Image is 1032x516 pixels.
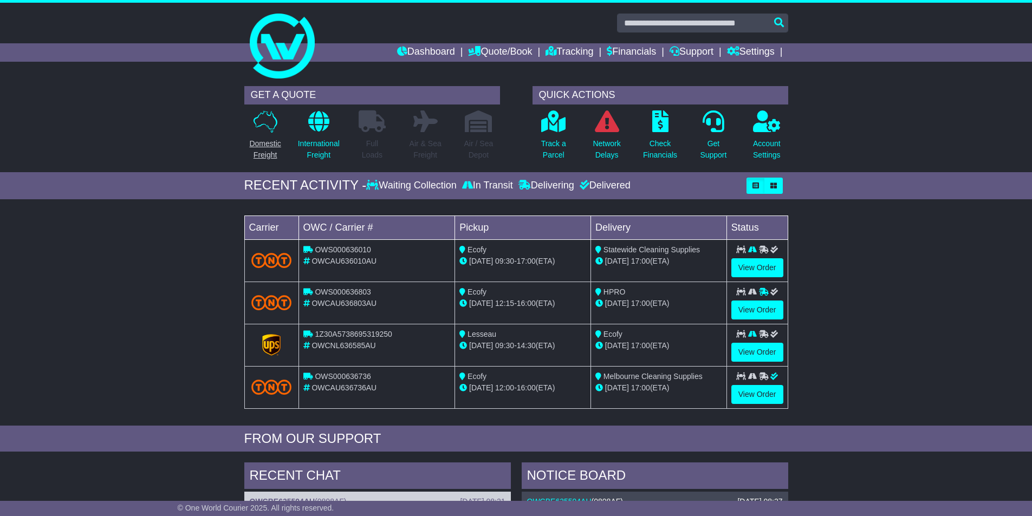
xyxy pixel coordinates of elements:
[670,43,713,62] a: Support
[727,43,775,62] a: Settings
[527,497,592,506] a: OWCBE635594AU
[631,299,650,308] span: 17:00
[517,383,536,392] span: 16:00
[590,215,726,239] td: Delivery
[469,299,493,308] span: [DATE]
[517,299,536,308] span: 16:00
[522,462,788,492] div: NOTICE BOARD
[605,257,629,265] span: [DATE]
[577,180,631,192] div: Delivered
[459,180,516,192] div: In Transit
[251,380,292,394] img: TNT_Domestic.png
[249,138,281,161] p: Domestic Freight
[315,245,371,254] span: OWS000636010
[731,301,783,319] a: View Order
[410,138,442,161] p: Air & Sea Freight
[595,382,722,394] div: (ETA)
[297,110,340,167] a: InternationalFreight
[459,382,586,394] div: - (ETA)
[631,341,650,350] span: 17:00
[178,504,334,512] span: © One World Courier 2025. All rights reserved.
[517,341,536,350] span: 14:30
[469,341,493,350] span: [DATE]
[460,497,505,506] div: [DATE] 08:21
[699,110,727,167] a: GetSupport
[262,334,281,356] img: GetCarrierServiceLogo
[753,138,781,161] p: Account Settings
[311,383,377,392] span: OWCAU636736AU
[251,253,292,267] img: TNT_Domestic.png
[366,180,459,192] div: Waiting Collection
[541,110,567,167] a: Track aParcel
[311,341,375,350] span: OWCNL636585AU
[495,299,514,308] span: 12:15
[244,431,788,447] div: FROM OUR SUPPORT
[731,343,783,362] a: View Order
[250,497,505,506] div: ( )
[298,215,455,239] td: OWC / Carrier #
[495,257,514,265] span: 09:30
[298,138,340,161] p: International Freight
[244,178,367,193] div: RECENT ACTIVITY -
[464,138,494,161] p: Air / Sea Depot
[593,138,620,161] p: Network Delays
[249,110,281,167] a: DomesticFreight
[311,257,377,265] span: OWCAU636010AU
[459,340,586,351] div: - (ETA)
[315,288,371,296] span: OWS000636803
[642,110,678,167] a: CheckFinancials
[468,372,486,381] span: Ecofy
[317,497,344,506] span: 0808AF
[595,298,722,309] div: (ETA)
[605,299,629,308] span: [DATE]
[603,372,703,381] span: Melbourne Cleaning Supplies
[495,383,514,392] span: 12:00
[468,245,486,254] span: Ecofy
[244,462,511,492] div: RECENT CHAT
[605,341,629,350] span: [DATE]
[595,256,722,267] div: (ETA)
[643,138,677,161] p: Check Financials
[737,497,782,506] div: [DATE] 08:27
[459,256,586,267] div: - (ETA)
[250,497,315,506] a: OWCBE635594AU
[595,340,722,351] div: (ETA)
[603,288,625,296] span: HPRO
[603,245,700,254] span: Statewide Cleaning Supplies
[311,299,377,308] span: OWCAU636803AU
[459,298,586,309] div: - (ETA)
[251,295,292,310] img: TNT_Domestic.png
[397,43,455,62] a: Dashboard
[468,330,496,338] span: Lesseau
[631,257,650,265] span: 17:00
[468,288,486,296] span: Ecofy
[726,215,788,239] td: Status
[469,383,493,392] span: [DATE]
[605,383,629,392] span: [DATE]
[315,330,392,338] span: 1Z30A5738695319250
[731,385,783,404] a: View Order
[495,341,514,350] span: 09:30
[455,215,591,239] td: Pickup
[546,43,593,62] a: Tracking
[359,138,386,161] p: Full Loads
[592,110,621,167] a: NetworkDelays
[700,138,726,161] p: Get Support
[517,257,536,265] span: 17:00
[468,43,532,62] a: Quote/Book
[469,257,493,265] span: [DATE]
[541,138,566,161] p: Track a Parcel
[731,258,783,277] a: View Order
[752,110,781,167] a: AccountSettings
[603,330,622,338] span: Ecofy
[594,497,620,506] span: 0808AF
[533,86,788,104] div: QUICK ACTIONS
[516,180,577,192] div: Delivering
[607,43,656,62] a: Financials
[631,383,650,392] span: 17:00
[527,497,783,506] div: ( )
[244,215,298,239] td: Carrier
[315,372,371,381] span: OWS000636736
[244,86,500,104] div: GET A QUOTE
